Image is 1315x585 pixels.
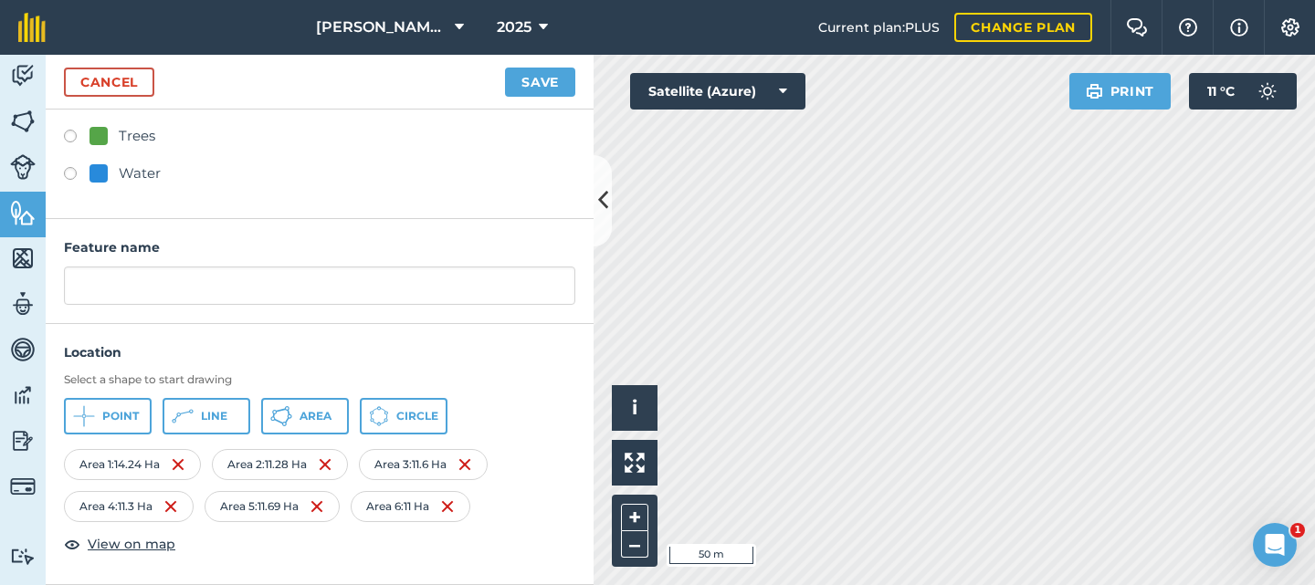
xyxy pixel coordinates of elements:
[310,496,324,517] img: svg+xml;base64,PHN2ZyB4bWxucz0iaHR0cDovL3d3dy53My5vcmcvMjAwMC9zdmciIHdpZHRoPSIxNiIgaGVpZ2h0PSIyNC...
[64,533,80,555] img: svg+xml;base64,PHN2ZyB4bWxucz0iaHR0cDovL3d3dy53My5vcmcvMjAwMC9zdmciIHdpZHRoPSIxOCIgaGVpZ2h0PSIyNC...
[505,68,575,97] button: Save
[396,409,438,423] span: Circle
[10,336,36,363] img: svg+xml;base64,PD94bWwgdmVyc2lvbj0iMS4wIiBlbmNvZGluZz0idXRmLTgiPz4KPCEtLSBHZW5lcmF0b3I6IEFkb2JlIE...
[64,237,575,257] h4: Feature name
[10,290,36,318] img: svg+xml;base64,PD94bWwgdmVyc2lvbj0iMS4wIiBlbmNvZGluZz0idXRmLTgiPz4KPCEtLSBHZW5lcmF0b3I6IEFkb2JlIE...
[10,154,36,180] img: svg+xml;base64,PD94bWwgdmVyc2lvbj0iMS4wIiBlbmNvZGluZz0idXRmLTgiPz4KPCEtLSBHZW5lcmF0b3I6IEFkb2JlIE...
[1290,523,1305,538] span: 1
[612,385,657,431] button: i
[625,453,645,473] img: Four arrows, one pointing top left, one top right, one bottom right and the last bottom left
[119,162,161,184] div: Water
[10,381,36,409] img: svg+xml;base64,PD94bWwgdmVyc2lvbj0iMS4wIiBlbmNvZGluZz0idXRmLTgiPz4KPCEtLSBHZW5lcmF0b3I6IEFkb2JlIE...
[171,454,185,475] img: svg+xml;base64,PHN2ZyB4bWxucz0iaHR0cDovL3d3dy53My5vcmcvMjAwMC9zdmciIHdpZHRoPSIxNiIgaGVpZ2h0PSIyNC...
[64,449,201,480] div: Area 1 : 14.24 Ha
[88,534,175,554] span: View on map
[212,449,348,480] div: Area 2 : 11.28 Ha
[359,449,488,480] div: Area 3 : 11.6 Ha
[300,409,331,423] span: Area
[64,372,575,387] h3: Select a shape to start drawing
[621,504,648,531] button: +
[261,398,349,434] button: Area
[1253,523,1297,567] iframe: Intercom live chat
[119,125,155,147] div: Trees
[10,108,36,135] img: svg+xml;base64,PHN2ZyB4bWxucz0iaHR0cDovL3d3dy53My5vcmcvMjAwMC9zdmciIHdpZHRoPSI1NiIgaGVpZ2h0PSI2MC...
[10,199,36,226] img: svg+xml;base64,PHN2ZyB4bWxucz0iaHR0cDovL3d3dy53My5vcmcvMjAwMC9zdmciIHdpZHRoPSI1NiIgaGVpZ2h0PSI2MC...
[954,13,1092,42] a: Change plan
[1126,18,1148,37] img: Two speech bubbles overlapping with the left bubble in the forefront
[18,13,46,42] img: fieldmargin Logo
[497,16,531,38] span: 2025
[1069,73,1172,110] button: Print
[163,496,178,517] img: svg+xml;base64,PHN2ZyB4bWxucz0iaHR0cDovL3d3dy53My5vcmcvMjAwMC9zdmciIHdpZHRoPSIxNiIgaGVpZ2h0PSIyNC...
[316,16,447,38] span: [PERSON_NAME] Farms
[10,474,36,499] img: svg+xml;base64,PD94bWwgdmVyc2lvbj0iMS4wIiBlbmNvZGluZz0idXRmLTgiPz4KPCEtLSBHZW5lcmF0b3I6IEFkb2JlIE...
[360,398,447,434] button: Circle
[64,342,575,362] h4: Location
[10,62,36,89] img: svg+xml;base64,PD94bWwgdmVyc2lvbj0iMS4wIiBlbmNvZGluZz0idXRmLTgiPz4KPCEtLSBHZW5lcmF0b3I6IEFkb2JlIE...
[64,398,152,434] button: Point
[1086,80,1103,102] img: svg+xml;base64,PHN2ZyB4bWxucz0iaHR0cDovL3d3dy53My5vcmcvMjAwMC9zdmciIHdpZHRoPSIxOSIgaGVpZ2h0PSIyNC...
[201,409,227,423] span: Line
[1207,73,1235,110] span: 11 ° C
[630,73,805,110] button: Satellite (Azure)
[351,491,470,522] div: Area 6 : 11 Ha
[102,409,139,423] span: Point
[10,427,36,454] img: svg+xml;base64,PD94bWwgdmVyc2lvbj0iMS4wIiBlbmNvZGluZz0idXRmLTgiPz4KPCEtLSBHZW5lcmF0b3I6IEFkb2JlIE...
[818,17,940,37] span: Current plan : PLUS
[440,496,455,517] img: svg+xml;base64,PHN2ZyB4bWxucz0iaHR0cDovL3d3dy53My5vcmcvMjAwMC9zdmciIHdpZHRoPSIxNiIgaGVpZ2h0PSIyNC...
[632,396,637,419] span: i
[64,491,194,522] div: Area 4 : 11.3 Ha
[1177,18,1199,37] img: A question mark icon
[458,454,472,475] img: svg+xml;base64,PHN2ZyB4bWxucz0iaHR0cDovL3d3dy53My5vcmcvMjAwMC9zdmciIHdpZHRoPSIxNiIgaGVpZ2h0PSIyNC...
[163,398,250,434] button: Line
[205,491,340,522] div: Area 5 : 11.69 Ha
[318,454,332,475] img: svg+xml;base64,PHN2ZyB4bWxucz0iaHR0cDovL3d3dy53My5vcmcvMjAwMC9zdmciIHdpZHRoPSIxNiIgaGVpZ2h0PSIyNC...
[1189,73,1297,110] button: 11 °C
[1279,18,1301,37] img: A cog icon
[10,548,36,565] img: svg+xml;base64,PD94bWwgdmVyc2lvbj0iMS4wIiBlbmNvZGluZz0idXRmLTgiPz4KPCEtLSBHZW5lcmF0b3I6IEFkb2JlIE...
[64,68,154,97] a: Cancel
[64,533,175,555] button: View on map
[10,245,36,272] img: svg+xml;base64,PHN2ZyB4bWxucz0iaHR0cDovL3d3dy53My5vcmcvMjAwMC9zdmciIHdpZHRoPSI1NiIgaGVpZ2h0PSI2MC...
[621,531,648,558] button: –
[1230,16,1248,38] img: svg+xml;base64,PHN2ZyB4bWxucz0iaHR0cDovL3d3dy53My5vcmcvMjAwMC9zdmciIHdpZHRoPSIxNyIgaGVpZ2h0PSIxNy...
[1249,73,1286,110] img: svg+xml;base64,PD94bWwgdmVyc2lvbj0iMS4wIiBlbmNvZGluZz0idXRmLTgiPz4KPCEtLSBHZW5lcmF0b3I6IEFkb2JlIE...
